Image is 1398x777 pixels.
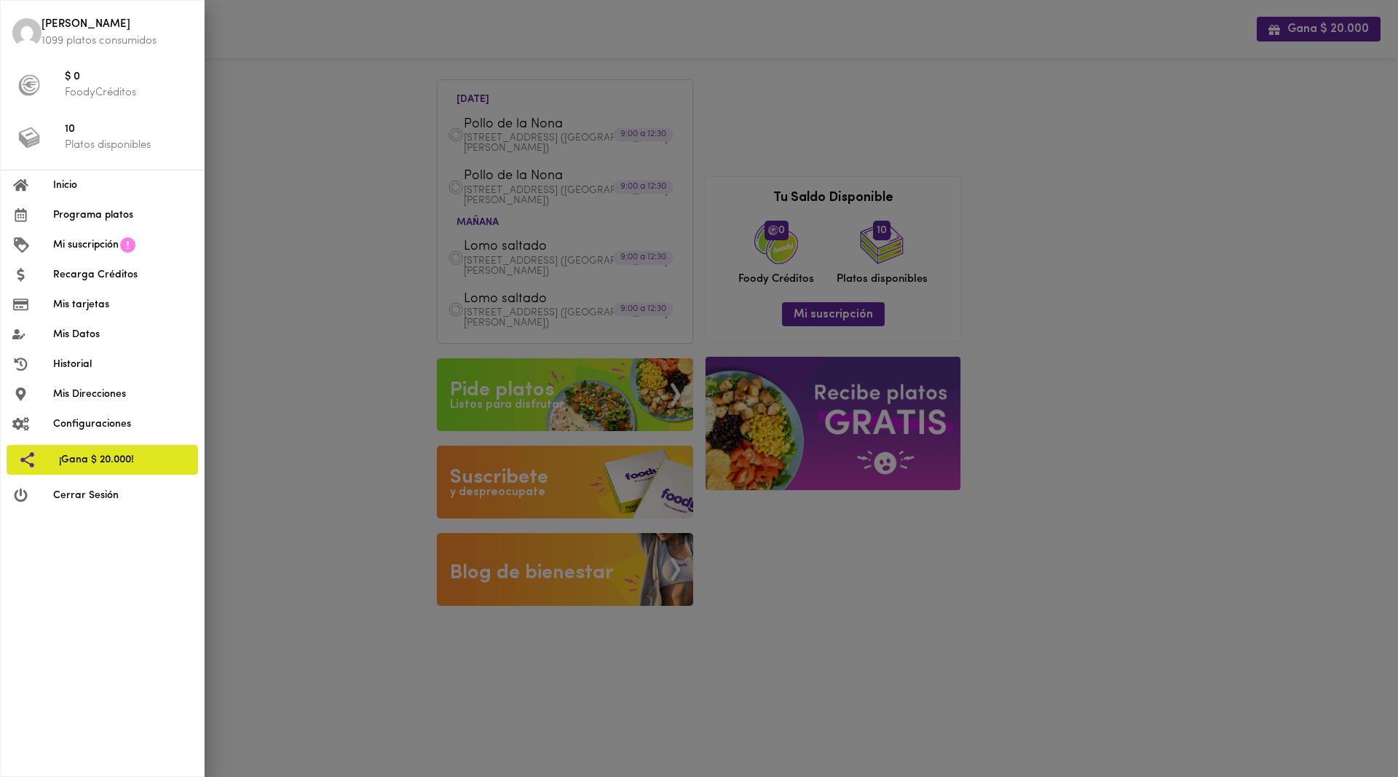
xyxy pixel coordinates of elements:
[53,357,192,372] span: Historial
[53,327,192,342] span: Mis Datos
[42,33,192,49] p: 1099 platos consumidos
[53,208,192,223] span: Programa platos
[18,74,40,96] img: foody-creditos-black.png
[18,127,40,149] img: platos_menu.png
[53,267,192,283] span: Recarga Créditos
[53,178,192,193] span: Inicio
[65,85,192,100] p: FoodyCréditos
[53,237,119,253] span: Mi suscripción
[53,297,192,312] span: Mis tarjetas
[65,138,192,153] p: Platos disponibles
[53,387,192,402] span: Mis Direcciones
[65,69,192,86] span: $ 0
[1314,693,1383,762] iframe: Messagebird Livechat Widget
[59,452,186,468] span: ¡Gana $ 20.000!
[53,488,192,503] span: Cerrar Sesión
[65,122,192,138] span: 10
[53,417,192,432] span: Configuraciones
[42,17,192,33] span: [PERSON_NAME]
